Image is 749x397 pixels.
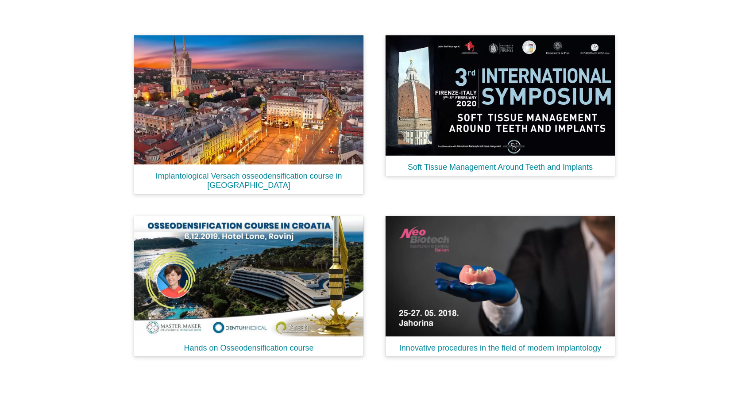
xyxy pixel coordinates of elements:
a: Implantological Versach osseodensification course in [GEOGRAPHIC_DATA] [127,28,371,202]
a: Soft Tissue Management Around Teeth and Implants [378,28,622,202]
font: Innovative procedures in the field of modern implantology [399,344,601,352]
font: Hands on Osseodensification course [184,344,313,352]
font: Implantological Versach osseodensification course in [GEOGRAPHIC_DATA] [155,172,342,190]
a: Hands on Osseodensification course [127,209,371,364]
font: Soft Tissue Management Around Teeth and Implants [408,163,593,172]
a: Innovative procedures in the field of modern implantology [378,209,622,364]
